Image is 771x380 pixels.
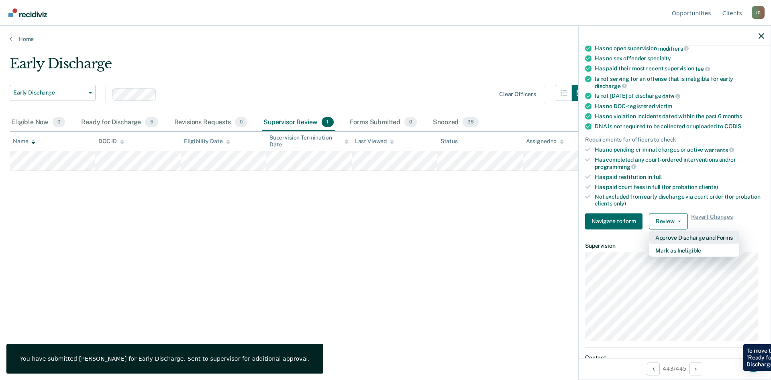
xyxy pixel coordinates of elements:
[98,138,124,145] div: DOC ID
[595,193,764,207] div: Not excluded from early discharge via court order (for probation clients
[595,75,764,89] div: Is not serving for an offense that is ineligible for early
[579,358,771,379] div: 443 / 445
[441,138,458,145] div: Status
[595,82,627,89] span: discharge
[595,55,764,62] div: Has no sex offender
[595,103,764,109] div: Has no DOC-registered
[269,134,349,148] div: Supervision Termination Date
[404,117,417,127] span: 0
[8,8,47,17] img: Recidiviz
[526,138,564,145] div: Assigned to
[699,183,718,190] span: clients)
[585,354,764,361] dt: Contact
[595,156,764,170] div: Has completed any court-ordered interventions and/or
[723,113,742,119] span: months
[499,91,536,98] div: Clear officers
[262,114,335,131] div: Supervisor Review
[595,113,764,119] div: Has no violation incidents dated within the past 6
[696,66,710,72] span: fee
[649,231,739,257] div: Dropdown Menu
[649,244,739,257] button: Mark as Ineligible
[658,45,689,51] span: modifiers
[649,213,688,229] button: Review
[13,138,35,145] div: Name
[463,117,479,127] span: 38
[653,173,662,180] span: full
[704,146,734,153] span: warrants
[348,114,419,131] div: Forms Submitted
[595,146,764,153] div: Has no pending criminal charges or active
[649,231,739,244] button: Approve Discharge and Forms
[595,183,764,190] div: Has paid court fees in full (for probation
[662,93,680,99] span: date
[355,138,394,145] div: Last Viewed
[10,55,588,78] div: Early Discharge
[585,213,642,229] button: Navigate to form
[691,213,733,229] span: Revert Changes
[595,163,636,170] span: programming
[724,123,741,129] span: CODIS
[585,213,646,229] a: Navigate to form link
[656,103,672,109] span: victim
[595,123,764,129] div: DNA is not required to be collected or uploaded to
[80,114,159,131] div: Ready for Discharge
[647,55,671,62] span: specialty
[13,89,86,96] span: Early Discharge
[431,114,480,131] div: Snoozed
[595,92,764,100] div: Is not [DATE] of discharge
[20,355,310,362] div: You have submitted [PERSON_NAME] for Early Discharge. Sent to supervisor for additional approval.
[235,117,247,127] span: 0
[585,136,764,143] div: Requirements for officers to check
[10,35,761,43] a: Home
[752,6,765,19] div: J C
[585,242,764,249] dt: Supervision
[322,117,333,127] span: 1
[145,117,158,127] span: 5
[10,114,67,131] div: Eligible Now
[752,6,765,19] button: Profile dropdown button
[595,45,764,52] div: Has no open supervision
[689,362,702,375] button: Next Opportunity
[647,362,660,375] button: Previous Opportunity
[595,173,764,180] div: Has paid restitution in
[173,114,249,131] div: Revisions Requests
[744,353,763,372] div: Open Intercom Messenger
[184,138,230,145] div: Eligibility Date
[614,200,626,207] span: only)
[53,117,65,127] span: 0
[595,65,764,72] div: Has paid their most recent supervision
